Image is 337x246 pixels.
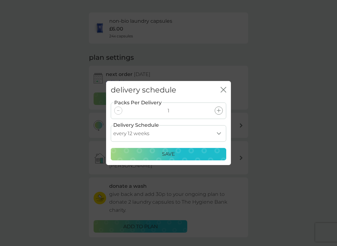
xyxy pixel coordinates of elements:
p: Save [162,150,175,158]
h2: delivery schedule [111,86,176,95]
button: Save [111,148,226,160]
label: Delivery Schedule [113,121,159,129]
button: close [221,87,226,93]
p: 1 [168,107,169,115]
label: Packs Per Delivery [114,99,162,107]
